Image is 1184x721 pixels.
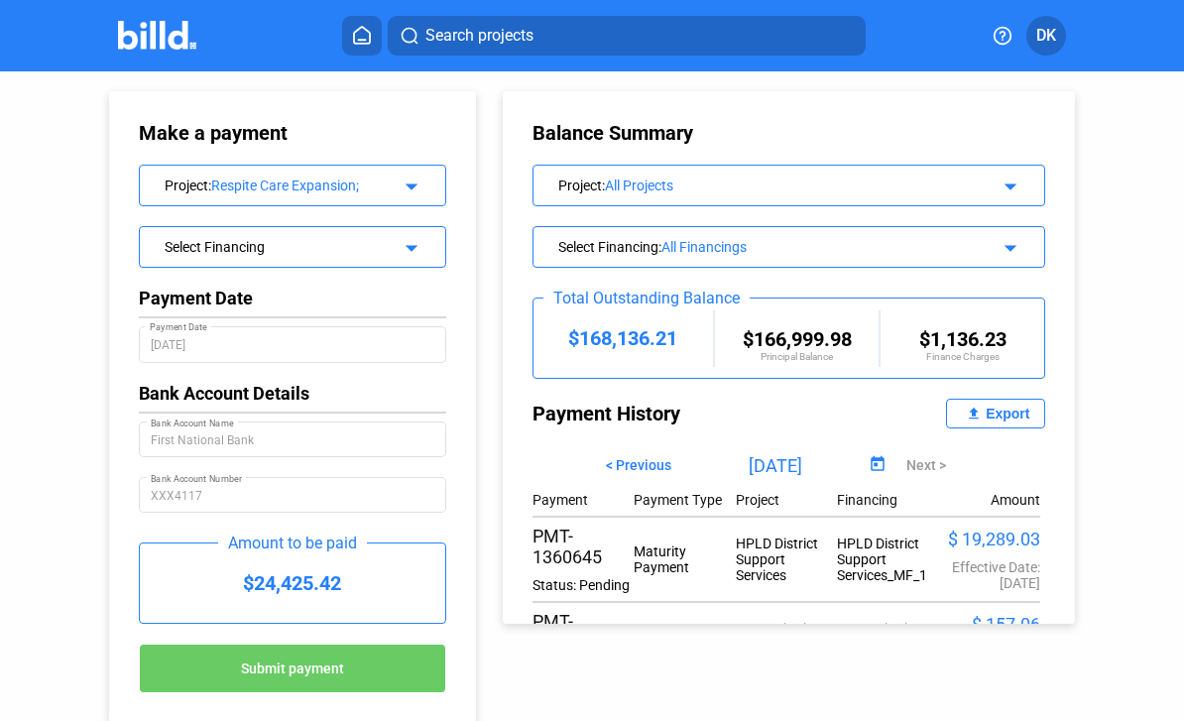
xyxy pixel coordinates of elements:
[533,577,635,593] div: Status: Pending
[736,536,838,583] div: HPLD District Support Services
[837,492,939,508] div: Financing
[881,327,1044,351] div: $1,136.23
[715,327,879,351] div: $166,999.98
[397,233,420,257] mat-icon: arrow_drop_down
[996,233,1019,257] mat-icon: arrow_drop_down
[837,536,939,583] div: HPLD District Support Services_MF_1
[533,492,635,508] div: Payment
[533,526,635,567] div: PMT-1360645
[388,16,866,56] button: Search projects
[533,326,714,350] div: $168,136.21
[139,121,323,145] div: Make a payment
[865,452,891,479] button: Open calendar
[837,621,939,668] div: HPLD District Support Services_MF_1
[736,621,838,668] div: HPLD District Support Services
[208,178,211,193] span: :
[139,383,446,404] div: Bank Account Details
[591,448,686,482] button: < Previous
[241,661,344,677] span: Submit payment
[139,644,446,693] button: Submit payment
[543,289,750,307] div: Total Outstanding Balance
[602,178,605,193] span: :
[736,492,838,508] div: Project
[139,288,446,308] div: Payment Date
[558,235,974,255] div: Select Financing
[715,351,879,362] div: Principal Balance
[634,492,736,508] div: Payment Type
[558,174,974,193] div: Project
[939,559,1041,591] div: Effective Date: [DATE]
[996,172,1019,195] mat-icon: arrow_drop_down
[991,492,1040,508] div: Amount
[165,235,395,255] div: Select Financing
[1036,24,1056,48] span: DK
[906,457,946,473] span: Next >
[606,457,671,473] span: < Previous
[533,399,789,428] div: Payment History
[939,614,1041,635] div: $ 157.06
[118,21,196,50] img: Billd Company Logo
[634,543,736,575] div: Maturity Payment
[658,239,661,255] span: :
[533,611,635,653] div: PMT-1360258
[425,24,533,48] span: Search projects
[939,529,1041,549] div: $ 19,289.03
[211,178,395,193] div: Respite Care Expansion;
[533,121,1046,145] div: Balance Summary
[661,239,974,255] div: All Financings
[218,534,367,552] div: Amount to be paid
[397,172,420,195] mat-icon: arrow_drop_down
[891,448,961,482] button: Next >
[962,402,986,425] mat-icon: file_upload
[946,399,1045,428] button: Export
[165,174,395,193] div: Project
[605,178,974,193] div: All Projects
[140,543,445,623] div: $24,425.42
[1026,16,1066,56] button: DK
[881,351,1044,362] div: Finance Charges
[986,406,1029,421] div: Export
